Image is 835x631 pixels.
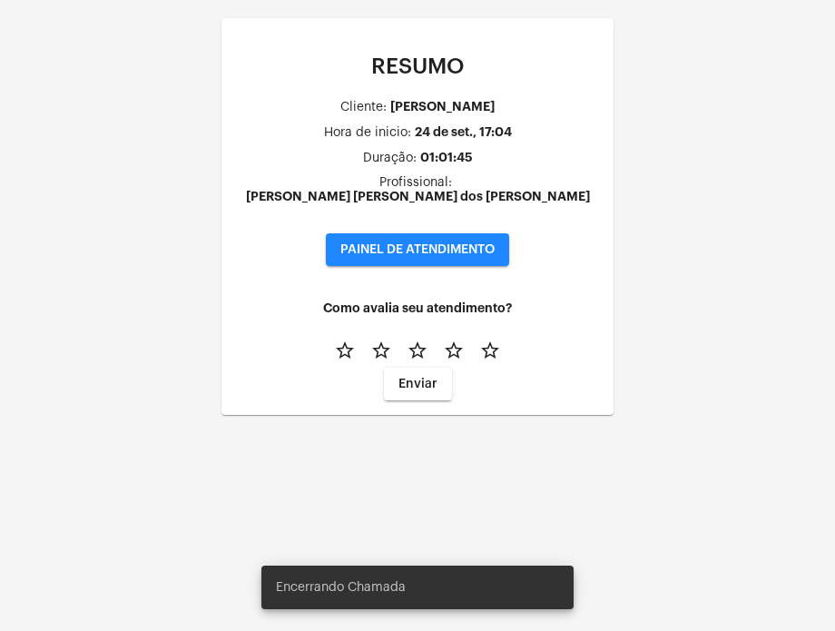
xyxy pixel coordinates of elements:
[363,152,417,165] div: Duração:
[420,151,473,164] div: 01:01:45
[340,101,387,114] div: Cliente:
[236,54,599,78] p: RESUMO
[370,340,392,361] mat-icon: star_border
[398,378,437,390] span: Enviar
[326,233,509,266] button: PAINEL DE ATENDIMENTO
[415,125,512,139] div: 24 de set., 17:04
[334,340,356,361] mat-icon: star_border
[276,578,406,596] span: Encerrando Chamada
[407,340,428,361] mat-icon: star_border
[479,340,501,361] mat-icon: star_border
[236,301,599,315] h4: Como avalia seu atendimento?
[340,243,495,256] span: PAINEL DE ATENDIMENTO
[384,368,452,400] button: Enviar
[379,176,452,190] div: Profissional:
[443,340,465,361] mat-icon: star_border
[246,190,590,203] div: [PERSON_NAME] [PERSON_NAME] dos [PERSON_NAME]
[324,126,411,140] div: Hora de inicio:
[390,100,495,113] div: [PERSON_NAME]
